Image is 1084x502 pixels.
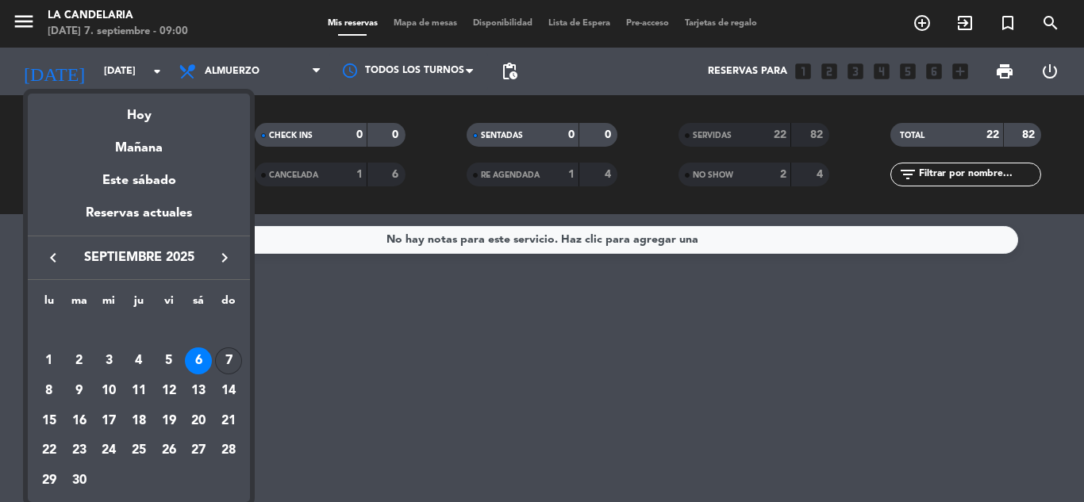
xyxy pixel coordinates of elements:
[185,408,212,435] div: 20
[36,347,63,374] div: 1
[215,408,242,435] div: 21
[154,347,184,377] td: 5 de septiembre de 2025
[36,377,63,404] div: 8
[94,406,124,436] td: 17 de septiembre de 2025
[95,408,122,435] div: 17
[94,347,124,377] td: 3 de septiembre de 2025
[28,159,250,203] div: Este sábado
[156,347,183,374] div: 5
[184,376,214,406] td: 13 de septiembre de 2025
[184,406,214,436] td: 20 de septiembre de 2025
[95,347,122,374] div: 3
[34,466,64,496] td: 29 de septiembre de 2025
[66,438,93,465] div: 23
[64,466,94,496] td: 30 de septiembre de 2025
[213,292,244,316] th: domingo
[94,292,124,316] th: miércoles
[36,408,63,435] div: 15
[184,436,214,466] td: 27 de septiembre de 2025
[64,406,94,436] td: 16 de septiembre de 2025
[36,467,63,494] div: 29
[28,203,250,236] div: Reservas actuales
[34,376,64,406] td: 8 de septiembre de 2025
[184,347,214,377] td: 6 de septiembre de 2025
[34,347,64,377] td: 1 de septiembre de 2025
[94,436,124,466] td: 24 de septiembre de 2025
[124,406,154,436] td: 18 de septiembre de 2025
[154,292,184,316] th: viernes
[125,347,152,374] div: 4
[154,376,184,406] td: 12 de septiembre de 2025
[64,292,94,316] th: martes
[66,408,93,435] div: 16
[64,436,94,466] td: 23 de septiembre de 2025
[213,406,244,436] td: 21 de septiembre de 2025
[64,347,94,377] td: 2 de septiembre de 2025
[124,436,154,466] td: 25 de septiembre de 2025
[64,376,94,406] td: 9 de septiembre de 2025
[28,126,250,159] div: Mañana
[95,377,122,404] div: 10
[34,316,244,347] td: SEP.
[44,248,63,267] i: keyboard_arrow_left
[67,247,210,268] span: septiembre 2025
[215,377,242,404] div: 14
[124,347,154,377] td: 4 de septiembre de 2025
[125,377,152,404] div: 11
[156,438,183,465] div: 26
[66,377,93,404] div: 9
[34,406,64,436] td: 15 de septiembre de 2025
[215,248,234,267] i: keyboard_arrow_right
[213,347,244,377] td: 7 de septiembre de 2025
[185,377,212,404] div: 13
[94,376,124,406] td: 10 de septiembre de 2025
[28,94,250,126] div: Hoy
[66,347,93,374] div: 2
[210,247,239,268] button: keyboard_arrow_right
[215,347,242,374] div: 7
[124,376,154,406] td: 11 de septiembre de 2025
[154,436,184,466] td: 26 de septiembre de 2025
[185,347,212,374] div: 6
[124,292,154,316] th: jueves
[125,408,152,435] div: 18
[156,408,183,435] div: 19
[156,377,183,404] div: 12
[213,376,244,406] td: 14 de septiembre de 2025
[215,438,242,465] div: 28
[34,436,64,466] td: 22 de septiembre de 2025
[36,438,63,465] div: 22
[66,467,93,494] div: 30
[39,247,67,268] button: keyboard_arrow_left
[95,438,122,465] div: 24
[185,438,212,465] div: 27
[184,292,214,316] th: sábado
[125,438,152,465] div: 25
[154,406,184,436] td: 19 de septiembre de 2025
[213,436,244,466] td: 28 de septiembre de 2025
[34,292,64,316] th: lunes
